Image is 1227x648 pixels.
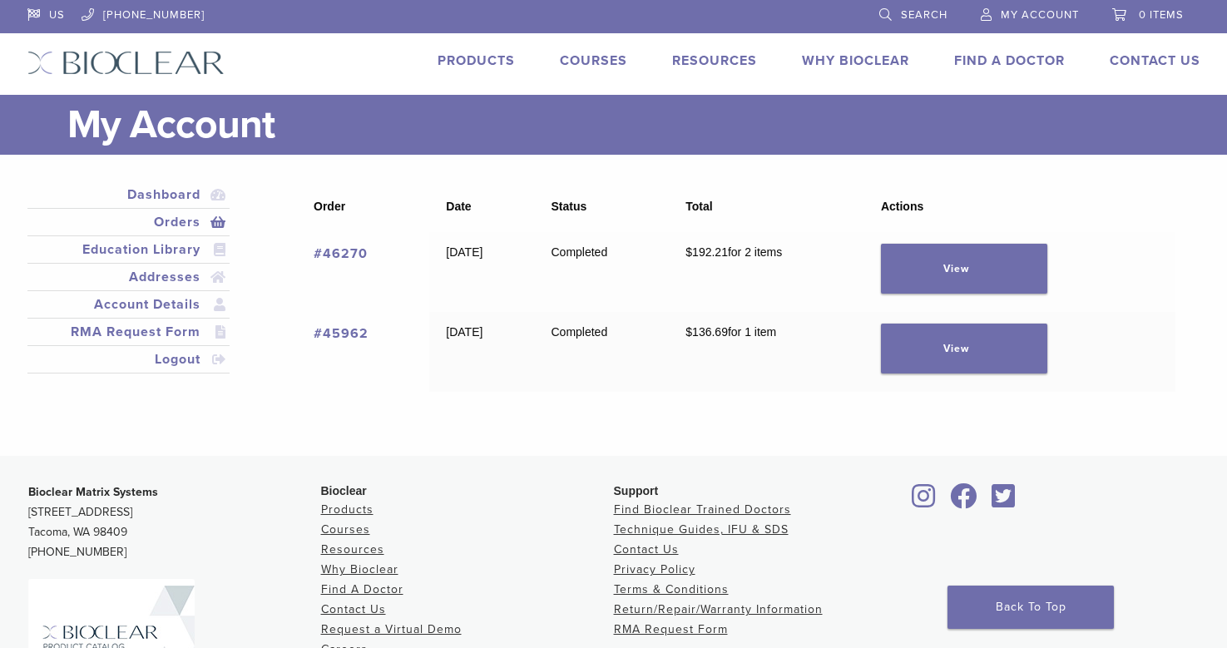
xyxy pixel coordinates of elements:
[446,245,482,259] time: [DATE]
[535,312,670,392] td: Completed
[907,493,942,510] a: Bioclear
[31,267,227,287] a: Addresses
[954,52,1065,69] a: Find A Doctor
[31,294,227,314] a: Account Details
[669,312,864,392] td: for 1 item
[321,622,462,636] a: Request a Virtual Demo
[28,482,321,562] p: [STREET_ADDRESS] Tacoma, WA 98409 [PHONE_NUMBER]
[802,52,909,69] a: Why Bioclear
[685,200,712,213] span: Total
[614,484,659,497] span: Support
[685,325,728,339] span: 136.69
[614,542,679,556] a: Contact Us
[1001,8,1079,22] span: My Account
[67,95,1200,155] h1: My Account
[27,51,225,75] img: Bioclear
[685,245,692,259] span: $
[321,522,370,537] a: Courses
[614,622,728,636] a: RMA Request Form
[1110,52,1200,69] a: Contact Us
[987,493,1022,510] a: Bioclear
[947,586,1114,629] a: Back To Top
[535,232,670,312] td: Completed
[614,522,789,537] a: Technique Guides, IFU & SDS
[31,240,227,260] a: Education Library
[446,200,471,213] span: Date
[614,562,695,576] a: Privacy Policy
[321,484,367,497] span: Bioclear
[945,493,983,510] a: Bioclear
[685,325,692,339] span: $
[321,582,403,596] a: Find A Doctor
[560,52,627,69] a: Courses
[1139,8,1184,22] span: 0 items
[881,200,923,213] span: Actions
[31,212,227,232] a: Orders
[314,245,368,262] a: View order number 46270
[321,562,398,576] a: Why Bioclear
[321,502,374,517] a: Products
[31,349,227,369] a: Logout
[685,245,728,259] span: 192.21
[551,200,586,213] span: Status
[881,324,1047,373] a: View order 45962
[27,181,230,393] nav: Account pages
[321,602,386,616] a: Contact Us
[672,52,757,69] a: Resources
[669,232,864,312] td: for 2 items
[28,485,158,499] strong: Bioclear Matrix Systems
[614,602,823,616] a: Return/Repair/Warranty Information
[31,185,227,205] a: Dashboard
[31,322,227,342] a: RMA Request Form
[614,502,791,517] a: Find Bioclear Trained Doctors
[321,542,384,556] a: Resources
[446,325,482,339] time: [DATE]
[901,8,947,22] span: Search
[881,244,1047,294] a: View order 46270
[314,200,345,213] span: Order
[438,52,515,69] a: Products
[314,325,369,342] a: View order number 45962
[614,582,729,596] a: Terms & Conditions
